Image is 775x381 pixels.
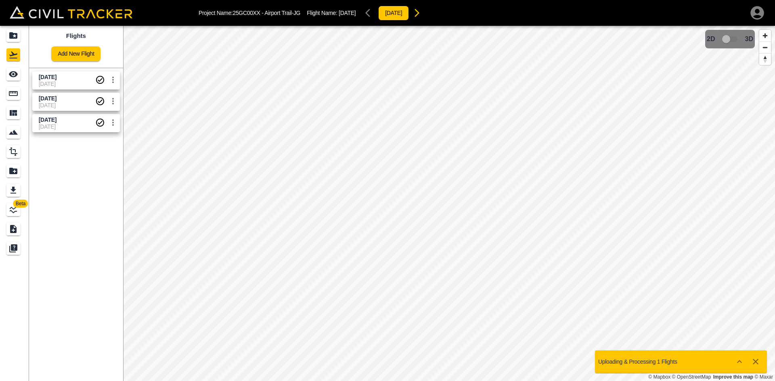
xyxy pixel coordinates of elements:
a: Mapbox [648,374,670,380]
button: Reset bearing to north [759,53,771,65]
button: Show more [731,354,748,370]
span: 3D model not uploaded yet [718,31,742,47]
span: 3D [745,35,753,43]
canvas: Map [123,26,775,381]
button: [DATE] [378,6,409,21]
a: Map feedback [713,374,753,380]
a: Maxar [754,374,773,380]
span: 2D [707,35,715,43]
span: [DATE] [339,10,356,16]
p: Uploading & Processing 1 Flights [598,358,677,365]
p: Flight Name: [307,10,356,16]
p: Project Name: 25GC00XX - Airport Trail-JG [199,10,300,16]
a: OpenStreetMap [672,374,711,380]
img: Civil Tracker [10,6,132,19]
button: Zoom in [759,30,771,42]
button: Zoom out [759,42,771,53]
